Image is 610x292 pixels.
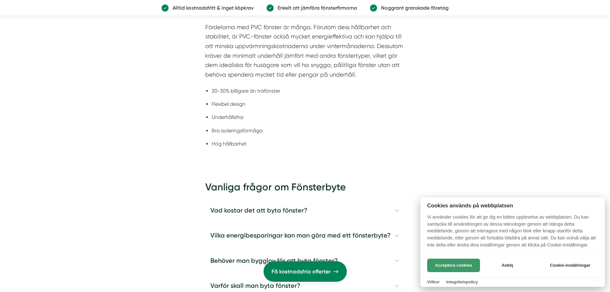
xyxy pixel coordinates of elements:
[420,203,605,209] h2: Cookies används på webbplatsen
[420,214,605,253] p: Vi använder cookies för att ge dig en bättre upplevelse av webbplatsen. Du kan samtycka till anvä...
[427,259,480,272] button: Acceptera cookies
[542,259,598,272] button: Cookie-inställningar
[427,279,440,284] a: Villkor
[482,259,533,272] button: Avböj
[446,279,478,284] a: Integritetspolicy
